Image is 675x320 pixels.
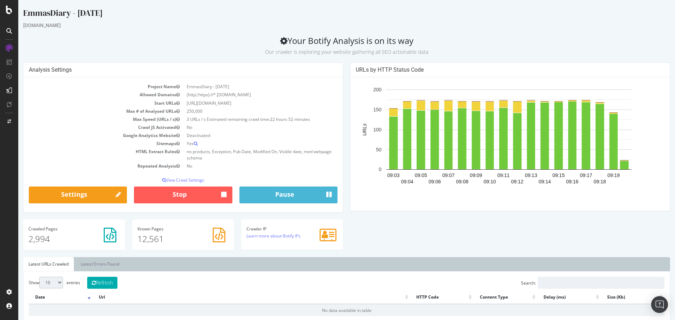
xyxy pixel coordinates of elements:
th: Delay (ms): activate to sort column ascending [519,290,583,304]
text: 09:16 [548,179,560,184]
div: Open Intercom Messenger [651,296,668,313]
th: Date: activate to sort column ascending [11,290,74,304]
td: Deactivated [165,131,319,139]
div: [DOMAIN_NAME] [5,22,652,29]
td: Repeated Analysis [11,162,165,170]
text: 100 [355,127,364,132]
td: Max # of Analysed URLs [11,107,165,115]
td: Allowed Domains [11,91,165,99]
td: Crawl JS Activated [11,123,165,131]
text: 09:10 [465,179,477,184]
td: Yes [165,139,319,148]
td: [URL][DOMAIN_NAME] [165,99,319,107]
td: No [165,162,319,170]
text: 09:08 [438,179,450,184]
span: 22 hours 52 minutes [252,116,292,122]
p: View Crawl Settings [11,177,319,183]
a: Latest Errors Found [57,257,106,271]
text: 09:19 [589,172,602,178]
text: 09:11 [479,172,491,178]
td: Sitemaps [11,139,165,148]
th: Size (Kb): activate to sort column ascending [583,290,646,304]
text: 150 [355,107,364,112]
input: Search: [520,277,646,289]
th: Url: activate to sort column ascending [74,290,391,304]
h4: Pages Crawled [10,227,102,231]
td: EmmasDiary - [DATE] [165,83,319,91]
td: No [165,123,319,131]
h4: Pages Known [119,227,211,231]
td: Max Speed (URLs / s) [11,115,165,123]
div: EmmasDiary - [DATE] [5,7,652,22]
text: 09:18 [576,179,588,184]
button: Pause [221,187,319,203]
a: Latest URLs Crawled [5,257,56,271]
svg: A chart. [337,83,644,205]
small: Our crawler is exploring your website gathering all SEO actionable data [247,48,410,55]
select: Showentries [21,277,45,288]
a: Settings [11,187,109,203]
text: 200 [355,87,364,93]
text: 09:14 [520,179,533,184]
h4: URLs by HTTP Status Code [337,66,646,73]
td: Start URLs [11,99,165,107]
p: 12,561 [119,233,211,245]
button: Stop [116,187,214,203]
th: HTTP Code: activate to sort column ascending [392,290,455,304]
text: 09:03 [369,172,381,178]
td: No data available in table [11,304,646,316]
h4: Analysis Settings [11,66,319,73]
a: Learn more about Botify IPs [228,233,282,239]
text: 09:07 [424,172,436,178]
text: 09:06 [410,179,423,184]
text: 09:17 [561,172,574,178]
text: 09:05 [397,172,409,178]
td: Google Analytics Website [11,131,165,139]
h4: Crawler IP [228,227,320,231]
td: HTML Extract Rules [11,148,165,162]
text: 0 [360,167,363,172]
text: 09:12 [493,179,505,184]
text: 09:04 [383,179,395,184]
button: Refresh [69,277,99,289]
text: 09:15 [534,172,546,178]
text: 09:13 [507,172,519,178]
p: 2,994 [10,233,102,245]
td: 250,000 [165,107,319,115]
td: Project Name [11,83,165,91]
text: 09:09 [451,172,464,178]
label: Show entries [11,277,62,288]
text: URLs [343,124,349,136]
td: no products, Exception, Pub Date, Modified On, Visible date, med webpage schema [165,148,319,162]
td: 3 URLs / s Estimated remaining crawl time: [165,115,319,123]
h2: Your Botify Analysis is on its way [5,36,652,55]
label: Search: [503,277,646,289]
td: (http|https)://*.[DOMAIN_NAME] [165,91,319,99]
text: 50 [358,147,363,152]
th: Content Type: activate to sort column ascending [455,290,519,304]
